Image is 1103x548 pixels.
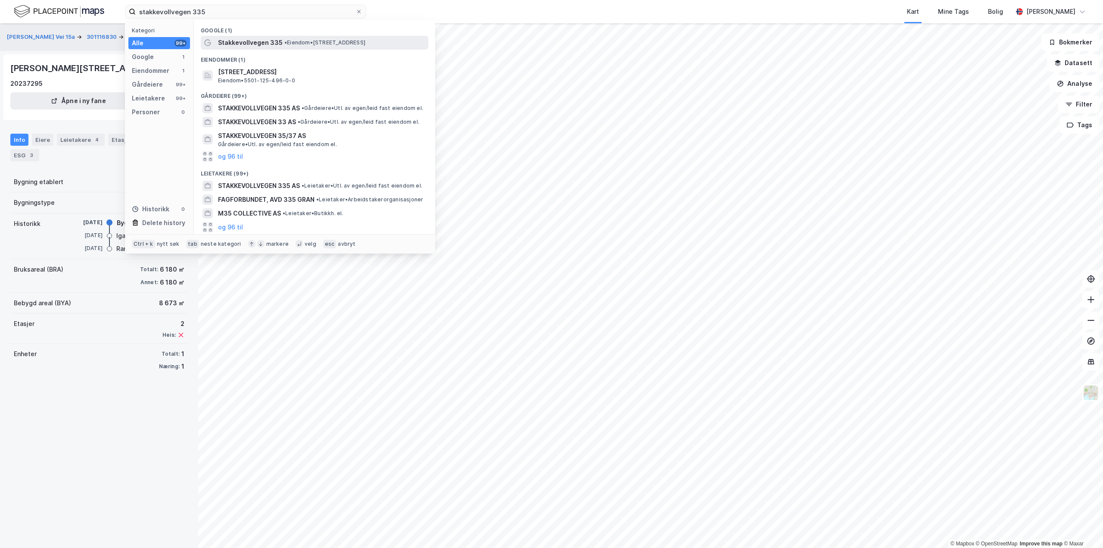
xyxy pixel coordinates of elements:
div: tab [186,240,199,248]
div: Ctrl + k [132,240,155,248]
div: 3 [27,151,36,160]
div: 2 [162,319,184,329]
a: Improve this map [1020,541,1062,547]
div: Kart [907,6,919,17]
span: Gårdeiere • Utl. av egen/leid fast eiendom el. [218,141,337,148]
span: Leietaker • Arbeidstakerorganisasjoner [316,196,423,203]
span: Eiendom • [STREET_ADDRESS] [284,39,365,46]
div: Alle [132,38,143,48]
div: Leietakere [132,93,165,103]
div: Gårdeiere (99+) [194,86,435,101]
div: nytt søk [157,241,180,247]
div: Eiendommer [132,66,169,76]
div: [DATE] [68,232,103,239]
div: Kategori [132,27,190,34]
iframe: Chat Widget [1060,507,1103,548]
div: 1 [180,67,187,74]
div: velg [305,241,316,247]
span: STAKKEVOLLVEGEN 35/37 AS [218,131,425,141]
button: 301116830 [87,33,118,41]
span: • [283,210,285,216]
span: Gårdeiere • Utl. av egen/leid fast eiendom el. [302,105,423,112]
span: Stakkevollvegen 335 [218,38,283,48]
div: Etasjer og enheter [112,136,165,144]
button: Bokmerker [1041,34,1100,51]
div: 99+ [174,95,187,102]
div: [PERSON_NAME] [1026,6,1075,17]
div: neste kategori [201,241,241,247]
div: [DATE] [68,219,103,226]
div: Kontrollprogram for chat [1060,507,1103,548]
div: ESG [10,149,39,161]
div: 1 [181,361,184,372]
div: Google (1) [194,20,435,36]
div: Google [132,52,154,62]
div: 8 673 ㎡ [159,298,184,308]
span: • [302,182,304,189]
div: Totalt: [140,266,158,273]
div: Eiendommer (1) [194,50,435,65]
a: Mapbox [950,541,974,547]
div: [DATE] [68,244,103,252]
div: 1 [180,53,187,60]
img: Z [1083,385,1099,401]
div: Delete history [142,218,185,228]
button: Tags [1059,116,1100,134]
div: Bygning er tatt i bruk [117,218,180,228]
div: 99+ [174,81,187,88]
div: Igangsettingstillatelse [116,231,184,241]
div: 6 180 ㎡ [160,277,184,288]
span: STAKKEVOLLVEGEN 335 AS [218,103,300,113]
div: [PERSON_NAME][STREET_ADDRESS] [10,61,164,75]
span: Leietaker • Butikkh. el. [283,210,343,217]
div: Næring: [159,363,180,370]
div: Etasjer [14,319,34,329]
button: [PERSON_NAME] Vei 15a [7,33,77,41]
div: Gårdeiere [132,79,163,90]
div: Historikk [14,219,41,229]
button: Datasett [1047,54,1100,72]
div: esc [323,240,337,248]
span: FAGFORBUNDET, AVD 335 GRAN [218,194,315,205]
div: Leietakere [57,134,105,146]
button: Filter [1058,96,1100,113]
span: • [298,119,300,125]
div: Info [10,134,28,146]
div: 1 [181,349,184,359]
span: M35 COLLECTIVE AS [218,208,281,219]
button: og 96 til [218,222,243,232]
span: STAKKEVOLLVEGEN 33 AS [218,117,296,127]
span: Gårdeiere • Utl. av egen/leid fast eiendom el. [298,119,419,125]
div: Mine Tags [938,6,969,17]
div: 6 180 ㎡ [160,264,184,275]
div: 20237295 [10,78,43,89]
button: og 96 til [218,151,243,162]
div: Eiere [32,134,53,146]
div: Personer [132,107,160,117]
span: STAKKEVOLLVEGEN 335 AS [218,181,300,191]
div: Bygning etablert [14,177,63,187]
div: 0 [180,206,187,213]
a: OpenStreetMap [976,541,1018,547]
div: Annet: [140,279,158,286]
span: • [302,105,304,111]
span: • [284,39,287,46]
div: Totalt: [162,351,180,357]
img: logo.f888ab2527a4732fd821a326f86c7f29.svg [14,4,104,19]
div: Rammetillatelse [116,244,165,254]
span: Leietaker • Utl. av egen/leid fast eiendom el. [302,182,422,189]
span: Eiendom • 5501-125-496-0-0 [218,77,295,84]
div: Bolig [988,6,1003,17]
button: Åpne i ny fane [10,92,146,110]
span: • [316,196,319,203]
span: [STREET_ADDRESS] [218,67,425,77]
div: avbryt [338,241,355,247]
div: Heis: [162,332,176,338]
div: 99+ [174,40,187,47]
input: Søk på adresse, matrikkel, gårdeiere, leietakere eller personer [136,5,355,18]
div: Bygningstype [14,197,55,208]
div: Leietakere (99+) [194,163,435,179]
div: 0 [180,109,187,116]
div: Historikk [132,204,169,214]
div: markere [266,241,289,247]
